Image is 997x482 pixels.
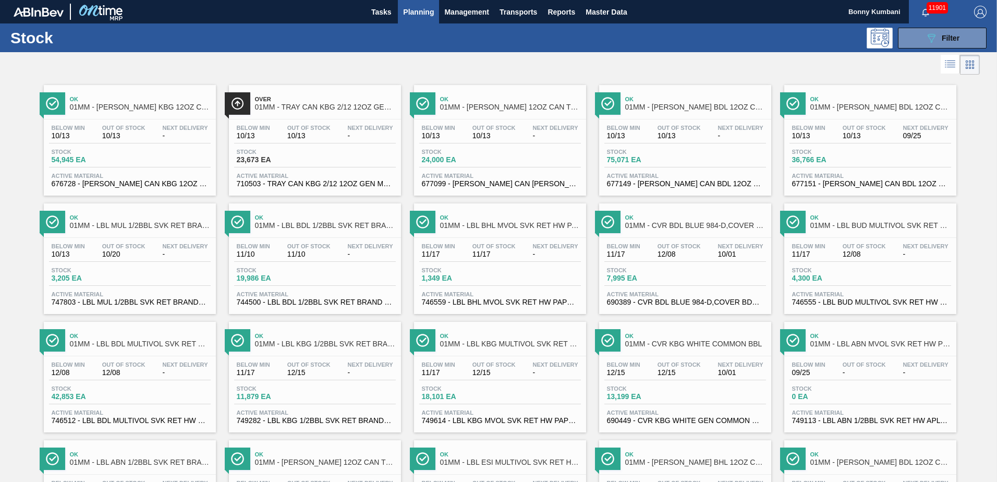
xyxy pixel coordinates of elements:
span: Out Of Stock [472,243,516,249]
span: - [348,250,393,258]
a: ÍconeOk01MM - LBL ABN MVOL SVK RET HW PPS #3 5.0%Below Min09/25Out Of Stock-Next Delivery-Stock0 ... [776,314,962,432]
span: Below Min [607,362,640,368]
span: 10/13 [472,132,516,140]
span: Next Delivery [533,362,578,368]
span: Below Min [52,362,85,368]
img: Ícone [416,334,429,347]
span: - [533,250,578,258]
span: - [163,132,208,140]
img: Ícone [601,97,614,110]
span: - [843,369,886,377]
span: 18,101 EA [422,393,495,401]
span: Ok [810,451,951,457]
span: 10/13 [237,132,270,140]
span: 10/13 [287,132,331,140]
img: Ícone [786,215,799,228]
span: Below Min [52,243,85,249]
a: ÍconeOk01MM - CVR KBG WHITE COMMON BBLBelow Min12/15Out Of Stock12/15Next Delivery10/01Stock13,19... [591,314,776,432]
span: Below Min [237,362,270,368]
span: 4,300 EA [792,274,865,282]
span: Next Delivery [533,243,578,249]
a: ÍconeOk01MM - LBL BHL MVOL SVK RET HW PAPER #3Below Min11/17Out Of Stock11/17Next Delivery-Stock1... [406,196,591,314]
span: Transports [500,6,537,18]
span: Below Min [607,125,640,131]
span: Ok [440,96,581,102]
span: 11/17 [237,369,270,377]
span: 09/25 [792,369,825,377]
span: 749282 - LBL KBG 1/2BBL SVK RET BRAND PPS 0123 #4 [237,417,393,425]
span: 11/17 [422,250,455,258]
span: Ok [70,96,211,102]
a: ÍconeOk01MM - [PERSON_NAME] BDL 12OZ CAN CAN PK 12/12 CANBelow Min10/13Out Of Stock10/13Next Deli... [591,77,776,196]
img: Ícone [416,97,429,110]
span: - [533,132,578,140]
span: Stock [52,267,125,273]
span: 677151 - CARR CAN BDL 12OZ 2025 TWNSTK 30/12 CAN [792,180,949,188]
span: Active Material [237,173,393,179]
span: 10/13 [607,132,640,140]
span: 710503 - TRAY CAN KBG 2/12 12OZ GEN MW 1023-L 032 [237,180,393,188]
img: Ícone [231,334,244,347]
span: Stock [422,267,495,273]
a: ÍconeOk01MM - [PERSON_NAME] KBG 12OZ CAN CAN PK 12/12 CANBelow Min10/13Out Of Stock10/13Next Deli... [36,77,221,196]
span: 01MM - CVR KBG WHITE COMMON BBL [625,340,766,348]
span: Out Of Stock [102,125,145,131]
span: 01MM - LBL ESI MULTIVOL SVK RET HW PPS #3 [440,459,581,466]
span: Stock [237,149,310,155]
span: 746512 - LBL BDL MULTIVOL SVK RET HW PAPER 0518 # [52,417,208,425]
span: 19,986 EA [237,274,310,282]
img: Ícone [416,452,429,465]
span: Next Delivery [718,243,763,249]
span: - [903,250,949,258]
span: Out Of Stock [287,125,331,131]
span: Out Of Stock [102,362,145,368]
span: Ok [70,333,211,339]
img: Ícone [786,334,799,347]
img: Ícone [46,452,59,465]
img: Ícone [231,97,244,110]
span: Below Min [792,125,825,131]
img: Ícone [601,452,614,465]
span: 01MM - LBL ABN MVOL SVK RET HW PPS #3 5.0% [810,340,951,348]
span: Below Min [422,362,455,368]
span: Over [255,96,396,102]
span: Active Material [422,173,578,179]
span: Stock [422,385,495,392]
a: ÍconeOk01MM - [PERSON_NAME] 12OZ CAN TWNSTK 30/12 CANBelow Min10/13Out Of Stock10/13Next Delivery... [406,77,591,196]
span: 11901 [927,2,948,14]
span: Out Of Stock [658,243,701,249]
a: ÍconeOk01MM - LBL MUL 1/2BBL SVK RET BRAND PPS #4Below Min10/13Out Of Stock10/20Next Delivery-Sto... [36,196,221,314]
span: 11/17 [607,250,640,258]
img: Ícone [231,215,244,228]
span: 10/13 [843,132,886,140]
span: Ok [625,214,766,221]
span: 11/17 [792,250,825,258]
span: 677099 - CARR CAN BUD 12OZ TWNSTK 30/12 CAN 0724 [422,180,578,188]
a: ÍconeOk01MM - LBL BDL 1/2BBL SVK RET BRAND PAPER #4 5.0%Below Min11/10Out Of Stock11/10Next Deliv... [221,196,406,314]
span: 01MM - LBL ABN 1/2BBL SVK RET BRAND PPS #4 [70,459,211,466]
span: Ok [625,333,766,339]
img: Ícone [231,452,244,465]
img: Ícone [601,334,614,347]
span: 744500 - LBL BDL 1/2BBL SVK RET BRAND 5.0% PAPER [237,298,393,306]
img: Logout [974,6,987,18]
span: Stock [237,385,310,392]
span: Below Min [52,125,85,131]
img: TNhmsLtSVTkK8tSr43FrP2fwEKptu5GPRR3wAAAABJRU5ErkJggg== [14,7,64,17]
span: Stock [792,149,865,155]
span: 09/25 [903,132,949,140]
span: Stock [422,149,495,155]
span: Active Material [237,409,393,416]
span: Active Material [52,173,208,179]
span: 10/01 [718,369,763,377]
span: 1,349 EA [422,274,495,282]
span: Stock [607,267,680,273]
span: Tasks [370,6,393,18]
span: 12/15 [658,369,701,377]
span: Stock [792,385,865,392]
span: Below Min [792,243,825,249]
span: 10/13 [102,132,145,140]
span: 10/13 [792,132,825,140]
span: - [348,132,393,140]
span: Master Data [586,6,627,18]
